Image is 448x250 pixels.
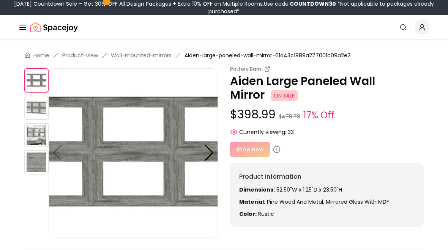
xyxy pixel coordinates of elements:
[24,52,424,59] nav: breadcrumb
[303,108,334,122] small: 17% Off
[239,172,415,181] h6: Product Information
[30,20,78,35] img: Spacejoy Logo
[267,198,389,206] span: Pine wood and metal, mirrored glass with MDF
[230,108,424,122] p: $398.99
[279,113,300,120] small: $478.79
[218,68,387,237] img: https://storage.googleapis.com/spacejoy-main/assets/61d43c1889a277001c09a2e2/product_0_dgg1ie9d09c9
[230,74,424,102] p: Aiden Large Paneled Wall Mirror
[239,198,265,206] strong: Material:
[24,123,49,147] img: https://storage.googleapis.com/spacejoy-main/assets/61d43c1889a277001c09a2e2/product_0_96figp6gm2b6
[30,20,78,35] a: Spacejoy
[239,210,257,218] strong: Color:
[24,150,49,175] img: https://storage.googleapis.com/spacejoy-main/assets/61d43c1889a277001c09a2e2/product_0_66oc885982oj
[230,65,261,73] small: Pottery Barn
[18,15,430,39] nav: Global
[239,128,286,136] span: Currently viewing:
[271,90,298,101] span: ON SALE
[239,186,415,193] p: 52.50"W x 1.25"D x 23.50"H
[24,68,49,93] img: https://storage.googleapis.com/spacejoy-main/assets/61d43c1889a277001c09a2e2/product_0_ln6o365973m
[62,52,98,59] a: Product-view
[49,68,218,237] img: https://storage.googleapis.com/spacejoy-main/assets/61d43c1889a277001c09a2e2/product_0_ln6o365973m
[239,186,275,193] strong: Dimensions:
[288,128,294,136] span: 33
[33,52,49,59] a: Home
[258,210,274,218] span: rustic
[111,52,172,59] a: Wall-mounted-mirrors
[24,96,49,120] img: https://storage.googleapis.com/spacejoy-main/assets/61d43c1889a277001c09a2e2/product_0_dgg1ie9d09c9
[185,52,350,59] span: Aiden-large-paneled-wall-mirror-61d43c1889a277001c09a2e2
